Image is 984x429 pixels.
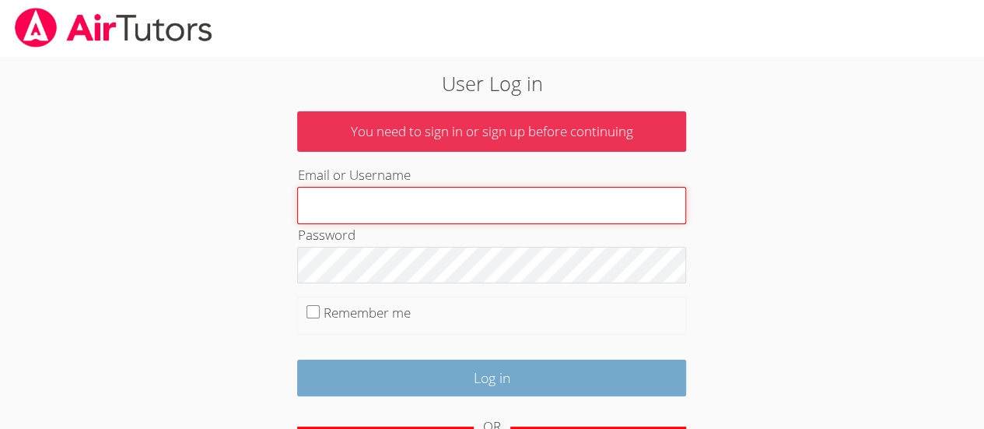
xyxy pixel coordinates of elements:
[297,226,355,244] label: Password
[324,304,411,322] label: Remember me
[297,360,686,396] input: Log in
[226,69,758,98] h2: User Log in
[297,111,686,153] p: You need to sign in or sign up before continuing
[13,8,214,47] img: airtutors_banner-c4298cdbf04f3fff15de1276eac7730deb9818008684d7c2e4769d2f7ddbe033.png
[297,166,410,184] label: Email or Username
